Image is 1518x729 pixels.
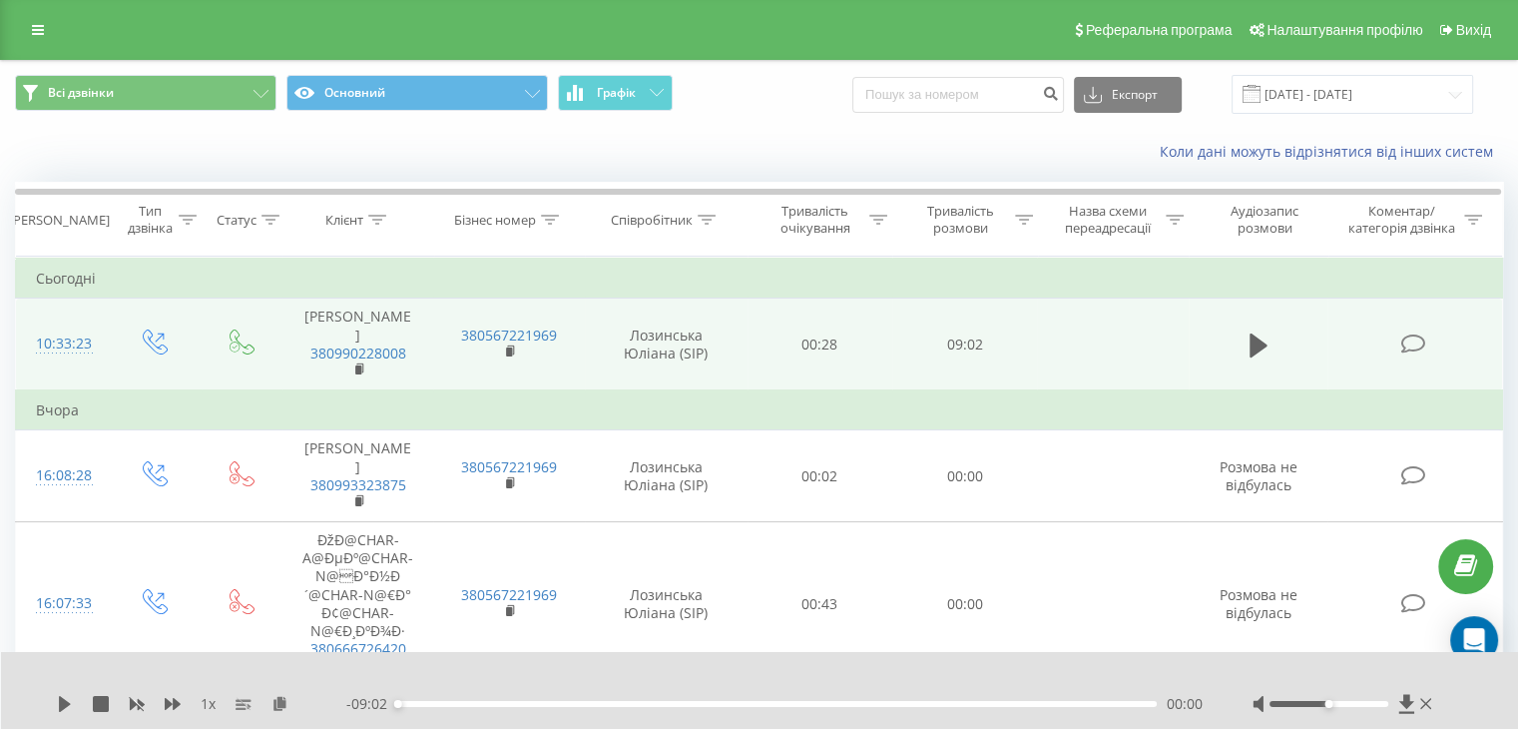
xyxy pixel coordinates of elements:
[585,522,748,687] td: Лозинська Юліана (SIP)
[346,694,397,714] span: - 09:02
[1056,203,1161,237] div: Назва схеми переадресації
[48,85,114,101] span: Всі дзвінки
[597,86,636,100] span: Графік
[36,325,89,364] div: 10:33:23
[748,522,892,687] td: 00:43
[892,430,1037,522] td: 00:00
[394,700,402,708] div: Accessibility label
[282,299,433,390] td: [PERSON_NAME]
[16,259,1503,299] td: Сьогодні
[748,299,892,390] td: 00:28
[611,212,693,229] div: Співробітник
[1074,77,1182,113] button: Експорт
[310,344,406,363] a: 380990228008
[286,75,548,111] button: Основний
[461,585,557,604] a: 380567221969
[15,75,276,111] button: Всі дзвінки
[585,299,748,390] td: Лозинська Юліана (SIP)
[16,390,1503,430] td: Вчора
[1220,585,1297,622] span: Розмова не відбулась
[1160,142,1503,161] a: Коли дані можуть відрізнятися вiд інших систем
[585,430,748,522] td: Лозинська Юліана (SIP)
[1342,203,1459,237] div: Коментар/категорія дзвінка
[1324,700,1332,708] div: Accessibility label
[36,584,89,623] div: 16:07:33
[1220,457,1297,494] span: Розмова не відбулась
[558,75,673,111] button: Графік
[201,694,216,714] span: 1 x
[1207,203,1323,237] div: Аудіозапис розмови
[310,475,406,494] a: 380993323875
[1167,694,1203,714] span: 00:00
[217,212,256,229] div: Статус
[892,522,1037,687] td: 00:00
[892,299,1037,390] td: 09:02
[1450,616,1498,664] div: Open Intercom Messenger
[282,522,433,687] td: ÐžÐ@CHAR-A@ÐµÐº@CHAR-N@Ð°Ð½Ð´@CHAR-N@€Ð° Ð¢@CHAR-N@€Ð¸ÐºÐ¾Ð·
[765,203,865,237] div: Тривалість очікування
[36,456,89,495] div: 16:08:28
[748,430,892,522] td: 00:02
[9,212,110,229] div: [PERSON_NAME]
[461,326,557,345] a: 380567221969
[126,203,173,237] div: Тип дзвінка
[325,212,363,229] div: Клієнт
[310,639,406,658] a: 380666726420
[910,203,1010,237] div: Тривалість розмови
[1086,22,1233,38] span: Реферальна програма
[461,457,557,476] a: 380567221969
[852,77,1064,113] input: Пошук за номером
[454,212,536,229] div: Бізнес номер
[282,430,433,522] td: [PERSON_NAME]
